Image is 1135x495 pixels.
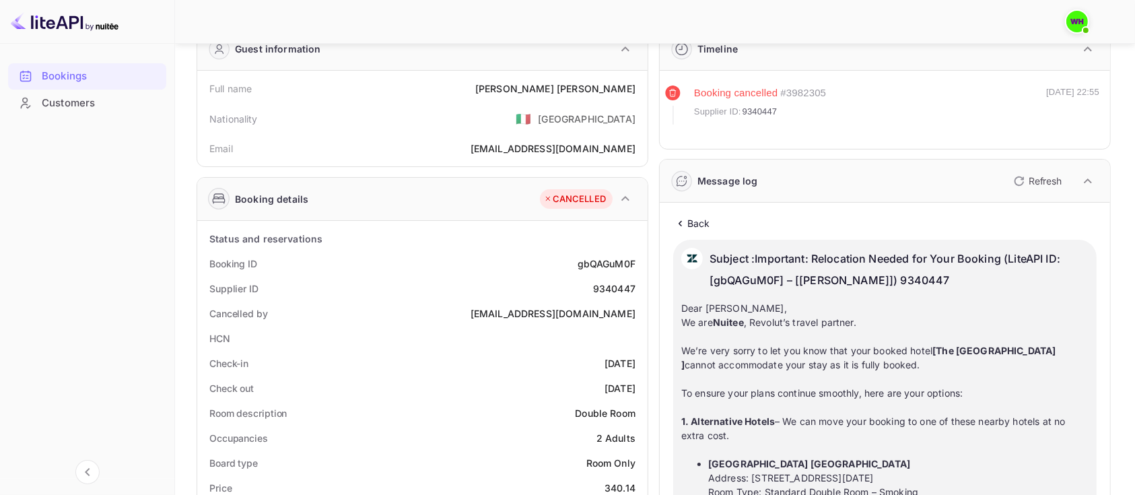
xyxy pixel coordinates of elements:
[209,481,232,495] div: Price
[235,42,321,56] div: Guest information
[538,112,635,126] div: [GEOGRAPHIC_DATA]
[681,416,775,427] strong: 1. Alternative Hotels
[681,248,703,269] img: AwvSTEc2VUhQAAAAAElFTkSuQmCC
[235,192,308,206] div: Booking details
[475,81,635,96] div: [PERSON_NAME] [PERSON_NAME]
[471,306,635,321] div: [EMAIL_ADDRESS][DOMAIN_NAME]
[209,406,287,420] div: Room description
[209,306,268,321] div: Cancelled by
[593,282,635,296] div: 9340447
[42,96,160,111] div: Customers
[578,257,635,271] div: gbQAGuM0F
[8,63,166,88] a: Bookings
[209,232,322,246] div: Status and reservations
[697,42,738,56] div: Timeline
[605,481,635,495] div: 340.14
[209,456,258,470] div: Board type
[516,106,531,131] span: United States
[780,86,826,101] div: # 3982305
[209,431,268,445] div: Occupancies
[743,105,778,119] span: 9340447
[543,193,606,206] div: CANCELLED
[1029,174,1062,188] p: Refresh
[11,11,118,32] img: LiteAPI logo
[687,216,710,230] p: Back
[209,381,254,395] div: Check out
[42,69,160,84] div: Bookings
[75,460,100,484] button: Collapse navigation
[575,406,635,420] div: Double Room
[209,356,248,370] div: Check-in
[209,257,257,271] div: Booking ID
[209,81,252,96] div: Full name
[596,431,635,445] div: 2 Adults
[694,105,741,119] span: Supplier ID:
[1046,86,1099,125] div: [DATE] 22:55
[713,317,744,328] strong: Nuitee
[1006,170,1067,192] button: Refresh
[1066,11,1088,32] img: walid harrass
[209,112,258,126] div: Nationality
[605,381,635,395] div: [DATE]
[694,86,778,101] div: Booking cancelled
[8,63,166,90] div: Bookings
[605,356,635,370] div: [DATE]
[710,248,1089,291] p: Subject : Important: Relocation Needed for Your Booking (LiteAPI ID: [gbQAGuM0F] – [[PERSON_NAME]...
[471,141,635,156] div: [EMAIL_ADDRESS][DOMAIN_NAME]
[8,90,166,115] a: Customers
[708,458,910,469] strong: [GEOGRAPHIC_DATA] [GEOGRAPHIC_DATA]
[209,141,233,156] div: Email
[8,90,166,117] div: Customers
[697,174,758,188] div: Message log
[209,331,230,345] div: HCN
[209,282,259,296] div: Supplier ID
[586,456,635,470] div: Room Only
